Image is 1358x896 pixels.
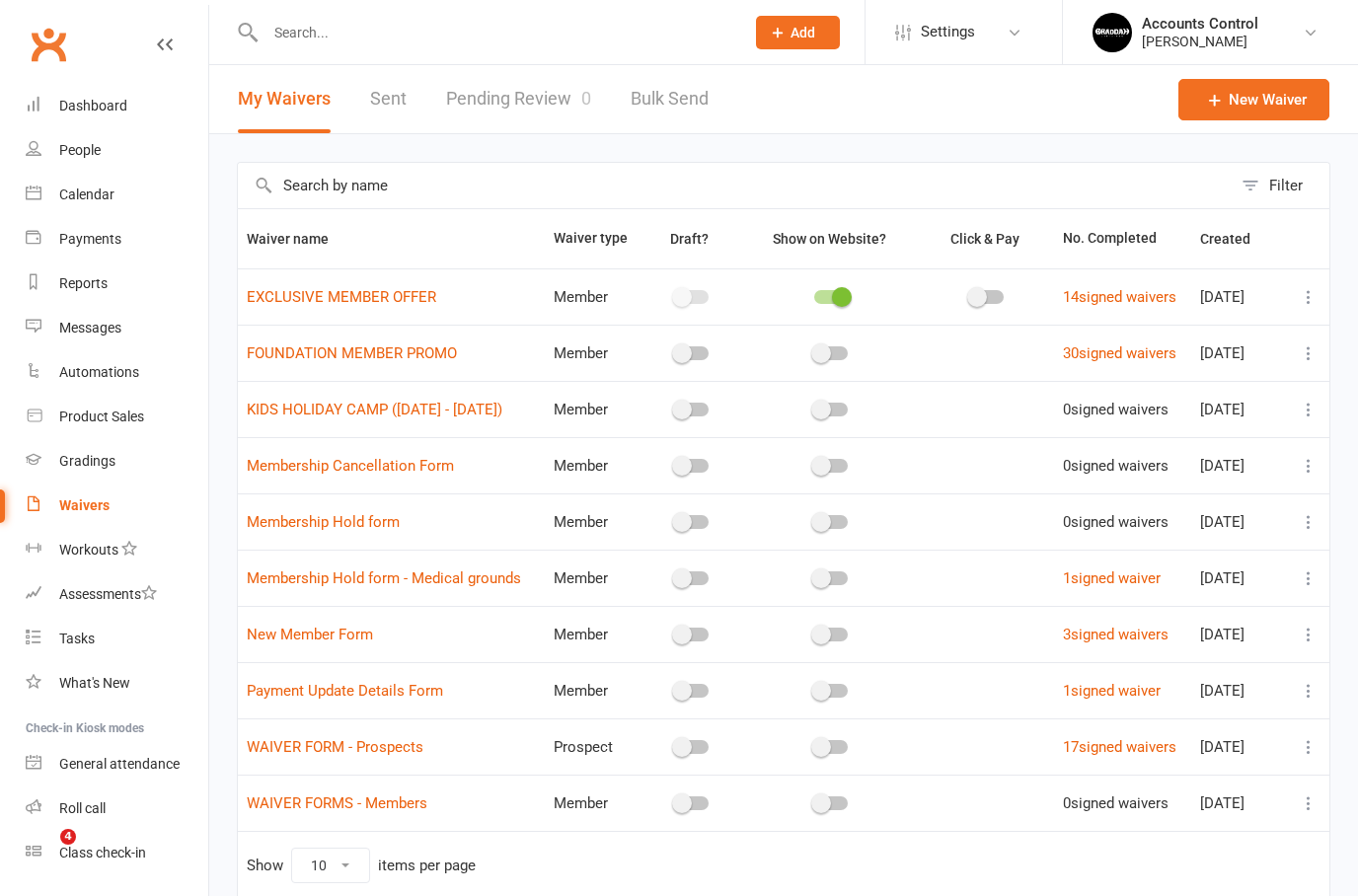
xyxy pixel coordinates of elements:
[247,227,350,251] button: Waiver name
[652,227,730,251] button: Draft?
[378,858,476,874] div: items per page
[933,227,1041,251] button: Click & Pay
[1200,227,1272,251] button: Created
[26,395,208,439] a: Product Sales
[59,453,115,469] div: Gradings
[59,631,95,646] div: Tasks
[238,65,331,133] button: My Waivers
[1142,33,1258,50] div: [PERSON_NAME]
[1191,268,1286,325] td: [DATE]
[545,209,641,268] th: Waiver type
[247,231,350,247] span: Waiver name
[26,572,208,617] a: Assessments
[1191,325,1286,381] td: [DATE]
[545,325,641,381] td: Member
[247,344,457,362] a: FOUNDATION MEMBER PROMO
[26,484,208,528] a: Waivers
[26,786,208,831] a: Roll call
[1093,13,1132,52] img: thumb_image1701918351.png
[773,231,886,247] span: Show on Website?
[631,65,709,133] a: Bulk Send
[755,227,908,251] button: Show on Website?
[26,350,208,395] a: Automations
[59,497,110,513] div: Waivers
[545,606,641,662] td: Member
[26,261,208,306] a: Reports
[1200,231,1272,247] span: Created
[247,513,400,531] a: Membership Hold form
[1054,209,1192,268] th: No. Completed
[247,682,443,700] a: Payment Update Details Form
[26,831,208,875] a: Class kiosk mode
[1191,550,1286,606] td: [DATE]
[59,320,121,336] div: Messages
[545,775,641,831] td: Member
[26,84,208,128] a: Dashboard
[370,65,407,133] a: Sent
[59,187,114,202] div: Calendar
[545,493,641,550] td: Member
[59,275,108,291] div: Reports
[59,756,180,772] div: General attendance
[545,437,641,493] td: Member
[1191,662,1286,718] td: [DATE]
[260,19,730,46] input: Search...
[59,675,130,691] div: What's New
[26,439,208,484] a: Gradings
[446,65,591,133] a: Pending Review0
[26,742,208,786] a: General attendance kiosk mode
[60,829,76,845] span: 4
[1063,401,1169,418] span: 0 signed waivers
[545,550,641,606] td: Member
[1191,381,1286,437] td: [DATE]
[1063,288,1176,306] a: 14signed waivers
[1063,569,1161,587] a: 1signed waiver
[59,364,139,380] div: Automations
[26,661,208,706] a: What's New
[1191,493,1286,550] td: [DATE]
[545,718,641,775] td: Prospect
[1191,437,1286,493] td: [DATE]
[247,738,423,756] a: WAIVER FORM - Prospects
[59,542,118,558] div: Workouts
[247,794,427,812] a: WAIVER FORMS - Members
[581,88,591,109] span: 0
[247,401,502,418] a: KIDS HOLIDAY CAMP ([DATE] - [DATE])
[26,128,208,173] a: People
[1178,79,1329,120] a: New Waiver
[545,662,641,718] td: Member
[1063,344,1176,362] a: 30signed waivers
[1063,794,1169,812] span: 0 signed waivers
[20,829,67,876] iframe: Intercom live chat
[59,845,146,860] div: Class check-in
[238,163,1232,208] input: Search by name
[1063,513,1169,531] span: 0 signed waivers
[1232,163,1329,208] button: Filter
[1063,457,1169,475] span: 0 signed waivers
[1269,174,1303,197] div: Filter
[1063,626,1169,643] a: 3signed waivers
[247,626,373,643] a: New Member Form
[1063,738,1176,756] a: 17signed waivers
[1191,606,1286,662] td: [DATE]
[247,288,436,306] a: EXCLUSIVE MEMBER OFFER
[59,231,121,247] div: Payments
[59,800,106,816] div: Roll call
[26,528,208,572] a: Workouts
[791,25,815,40] span: Add
[59,586,157,602] div: Assessments
[756,16,840,49] button: Add
[247,848,476,883] div: Show
[26,217,208,261] a: Payments
[1063,682,1161,700] a: 1signed waiver
[545,268,641,325] td: Member
[1191,718,1286,775] td: [DATE]
[1191,775,1286,831] td: [DATE]
[26,617,208,661] a: Tasks
[670,231,709,247] span: Draft?
[59,409,144,424] div: Product Sales
[26,173,208,217] a: Calendar
[247,569,521,587] a: Membership Hold form - Medical grounds
[26,306,208,350] a: Messages
[950,231,1019,247] span: Click & Pay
